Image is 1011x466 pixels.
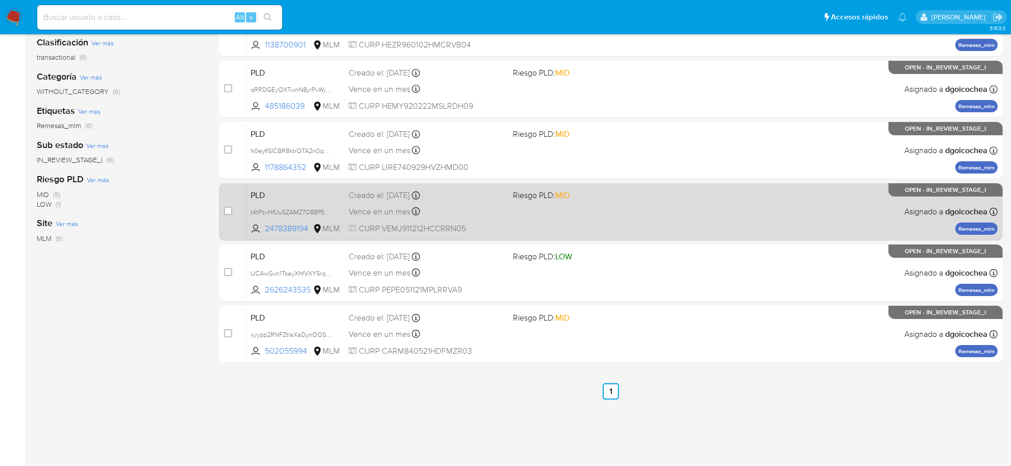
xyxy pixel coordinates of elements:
[37,11,282,24] input: Buscar usuario o caso...
[236,12,244,22] span: Alt
[831,12,888,22] span: Accesos rápidos
[257,10,278,24] button: search-icon
[990,24,1006,32] span: 3.163.0
[931,12,989,22] p: dalia.goicochea@mercadolibre.com.mx
[250,12,253,22] span: s
[993,12,1003,22] a: Salir
[898,13,907,21] a: Notificaciones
